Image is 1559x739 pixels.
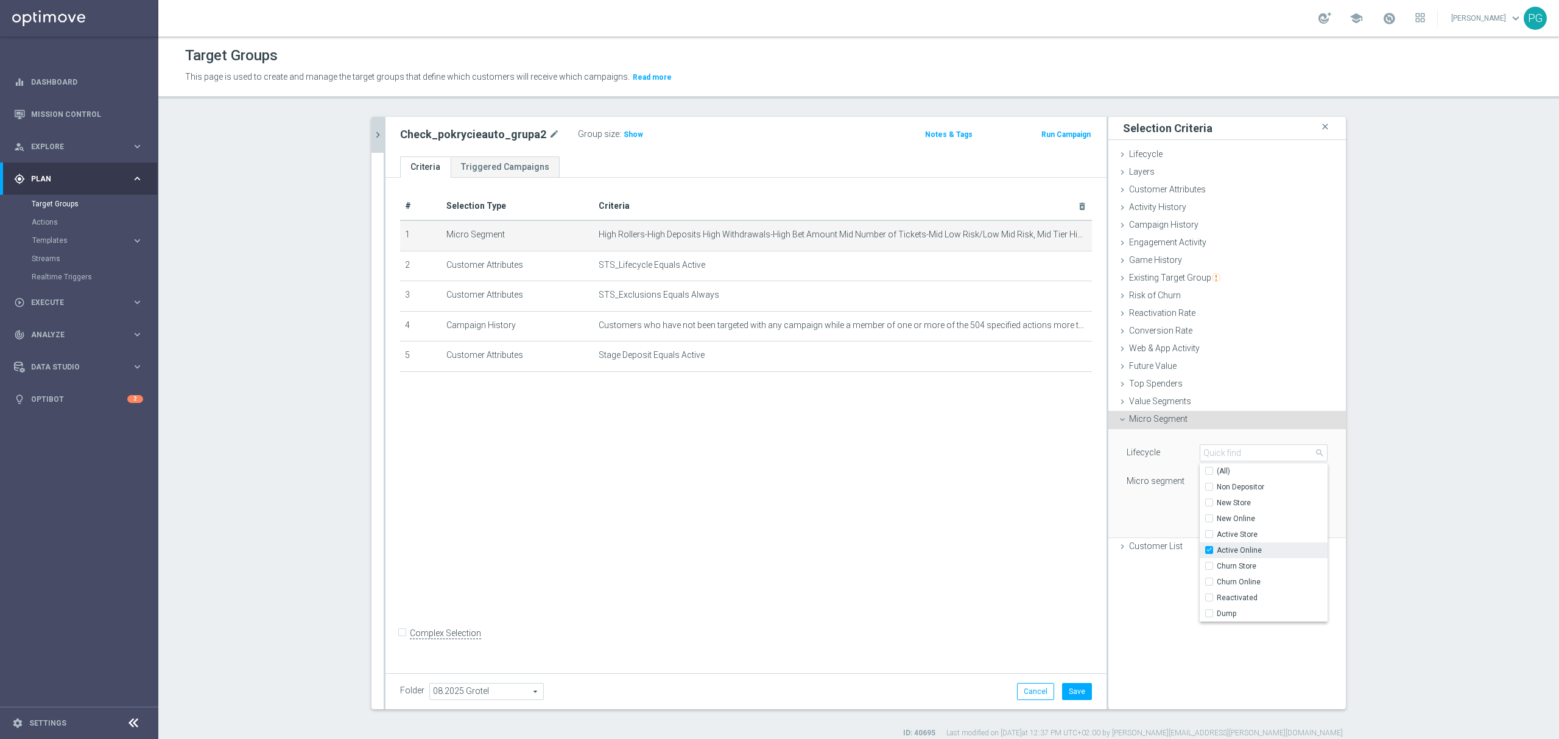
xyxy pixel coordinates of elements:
button: equalizer Dashboard [13,77,144,87]
a: Streams [32,254,127,264]
h2: Check_pokrycieauto_grupa2 [400,127,546,142]
span: STS_Exclusions Equals Always [599,290,719,300]
button: Read more [632,71,673,84]
span: Game History [1129,255,1182,265]
i: equalizer [14,77,25,88]
div: PG [1524,7,1547,30]
lable: Lifecycle [1127,447,1160,457]
div: play_circle_outline Execute keyboard_arrow_right [13,298,144,307]
span: Plan [31,175,132,183]
a: Settings [29,720,66,727]
span: Existing Target Group [1129,273,1220,282]
td: 3 [400,281,442,312]
span: New Store [1217,498,1328,508]
i: keyboard_arrow_right [132,296,143,308]
span: Execute [31,299,132,306]
a: Actions [32,217,127,227]
button: gps_fixed Plan keyboard_arrow_right [13,174,144,184]
th: # [400,192,442,220]
div: 2 [127,395,143,403]
i: keyboard_arrow_right [132,361,143,373]
div: Mission Control [14,98,143,130]
span: Non Depositor [1217,482,1328,492]
a: Mission Control [31,98,143,130]
label: : [619,129,621,139]
span: Customer Attributes [1129,184,1206,194]
button: Run Campaign [1040,128,1092,141]
td: Customer Attributes [442,341,594,372]
span: Web & App Activity [1129,343,1200,353]
a: Target Groups [32,199,127,209]
i: close [1319,119,1331,135]
i: person_search [14,141,25,152]
div: Templates [32,237,132,244]
span: Churn Store [1217,561,1328,571]
span: Show [624,130,643,139]
span: keyboard_arrow_down [1509,12,1522,25]
button: person_search Explore keyboard_arrow_right [13,142,144,152]
input: Quick find [1200,444,1328,461]
i: keyboard_arrow_right [132,235,143,247]
span: Layers [1129,167,1155,177]
h3: Selection Criteria [1123,121,1212,135]
label: Last modified on [DATE] at 12:37 PM UTC+02:00 by [PERSON_NAME][EMAIL_ADDRESS][PERSON_NAME][DOMAIN... [946,728,1343,738]
button: lightbulb Optibot 2 [13,394,144,404]
span: Activity History [1129,202,1186,212]
span: Campaign History [1129,220,1198,229]
i: keyboard_arrow_right [132,329,143,340]
span: Engagement Activity [1129,237,1206,247]
th: Selection Type [442,192,594,220]
button: Cancel [1017,683,1054,700]
td: 5 [400,341,442,372]
i: track_changes [14,329,25,340]
td: 1 [400,220,442,251]
a: Optibot [31,383,127,415]
button: Data Studio keyboard_arrow_right [13,362,144,372]
div: Optibot [14,383,143,415]
button: track_changes Analyze keyboard_arrow_right [13,330,144,340]
span: Churn Online [1217,577,1328,587]
span: Conversion Rate [1129,326,1192,335]
i: keyboard_arrow_right [132,141,143,152]
span: Customers who have not been targeted with any campaign while a member of one or more of the 504 s... [599,320,1087,331]
label: Complex Selection [410,628,481,639]
div: Dashboard [14,66,143,98]
label: ID: 40695 [903,728,935,738]
div: Actions [32,213,157,231]
span: Value Segments [1129,396,1191,406]
span: (All) [1217,466,1230,476]
span: Reactivated [1217,593,1328,603]
span: Criteria [599,201,630,211]
a: Realtime Triggers [32,272,127,282]
span: Reactivation Rate [1129,308,1195,318]
label: Folder [400,685,424,696]
span: Templates [32,237,119,244]
span: Stage Deposit Equals Active [599,350,705,360]
a: [PERSON_NAME]keyboard_arrow_down [1450,9,1524,27]
a: Dashboard [31,66,143,98]
div: Analyze [14,329,132,340]
span: school [1350,12,1363,25]
div: Plan [14,173,132,184]
div: Templates [32,231,157,250]
div: Data Studio [14,362,132,373]
button: Templates keyboard_arrow_right [32,236,144,245]
span: Risk of Churn [1129,290,1181,300]
span: Customer List [1129,541,1183,551]
div: Execute [14,297,132,308]
i: keyboard_arrow_right [132,173,143,184]
span: Top Spenders [1129,379,1183,388]
td: 2 [400,251,442,281]
h1: Target Groups [185,47,278,65]
i: settings [12,718,23,729]
div: Target Groups [32,195,157,213]
td: Campaign History [442,311,594,341]
i: delete_forever [1077,201,1087,211]
a: Criteria [400,156,451,178]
